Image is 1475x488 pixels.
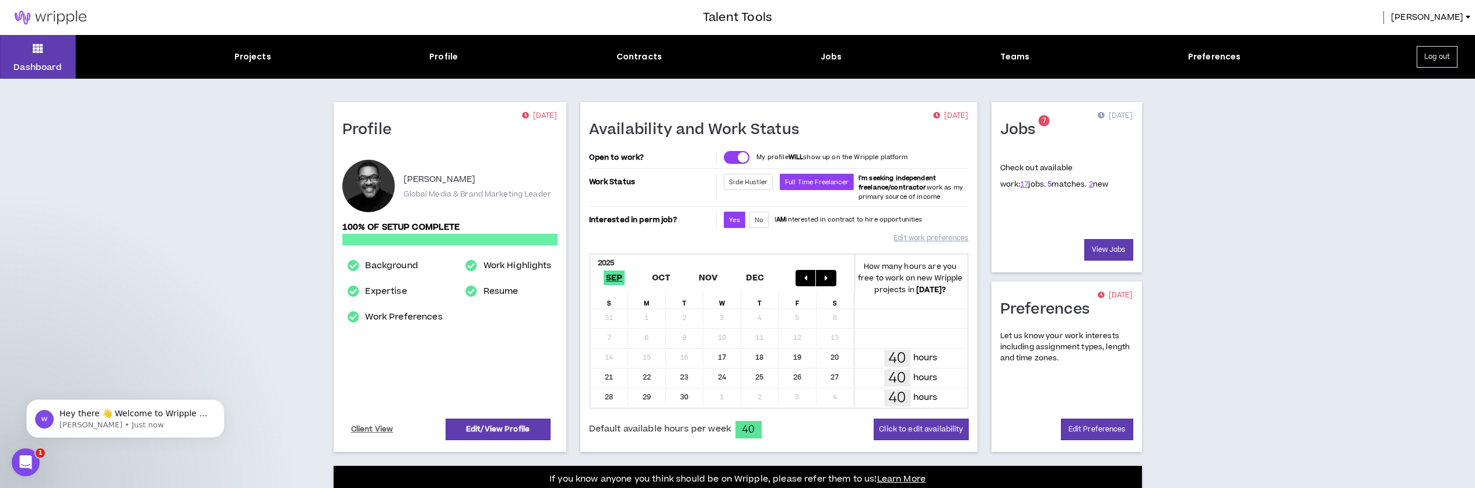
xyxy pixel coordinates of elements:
[9,375,242,457] iframe: Intercom notifications message
[1089,179,1093,189] a: 2
[666,291,704,308] div: T
[789,153,804,162] strong: WILL
[1084,239,1133,261] a: View Jobs
[933,110,968,122] p: [DATE]
[729,216,740,224] span: Yes
[755,216,763,224] span: No
[913,391,938,404] p: hours
[916,285,946,295] b: [DATE] ?
[913,371,938,384] p: hours
[894,228,968,248] a: Edit work preferences
[729,178,768,187] span: Side Hustler
[36,448,45,458] span: 1
[484,259,552,273] a: Work Highlights
[1047,179,1087,189] span: matches.
[628,291,666,308] div: M
[365,310,442,324] a: Work Preferences
[874,419,968,440] button: Click to edit availability
[591,291,629,308] div: S
[616,51,662,63] div: Contracts
[650,271,673,285] span: Oct
[342,160,395,212] div: Andre M.
[913,352,938,364] p: hours
[12,448,40,476] iframe: Intercom live chat
[342,221,558,234] p: 100% of setup complete
[429,51,458,63] div: Profile
[1020,179,1028,189] a: 17
[589,174,714,190] p: Work Status
[817,291,854,308] div: S
[703,9,772,26] h3: Talent Tools
[589,212,714,228] p: Interested in perm job?
[744,271,767,285] span: Dec
[859,174,936,192] b: I'm seeking independent freelance/contractor
[859,174,963,201] span: work as my primary source of income
[1000,121,1045,139] h1: Jobs
[1000,51,1030,63] div: Teams
[549,472,926,486] p: If you know anyone you think should be on Wripple, please refer them to us!
[1391,11,1463,24] span: [PERSON_NAME]
[349,419,395,440] a: Client View
[1000,163,1109,189] p: Check out available work:
[365,259,418,273] a: Background
[1089,179,1109,189] span: new
[589,153,714,162] p: Open to work?
[13,61,62,73] p: Dashboard
[1000,300,1099,319] h1: Preferences
[484,285,518,299] a: Resume
[446,419,551,440] a: Edit/View Profile
[1020,179,1046,189] span: jobs.
[1061,419,1133,440] a: Edit Preferences
[1098,290,1133,301] p: [DATE]
[776,215,786,224] strong: AM
[1417,46,1458,68] button: Log out
[854,261,967,296] p: How many hours are you free to work on new Wripple projects in
[598,258,615,268] b: 2025
[696,271,720,285] span: Nov
[589,121,808,139] h1: Availability and Work Status
[404,173,476,187] p: [PERSON_NAME]
[404,189,551,199] p: Global Media & Brand Marketing Leader
[604,271,625,285] span: Sep
[756,153,908,162] p: My profile show up on the Wripple platform
[589,423,731,436] span: Default available hours per week
[775,215,923,224] p: I interested in contract to hire opportunities
[821,51,842,63] div: Jobs
[342,121,401,139] h1: Profile
[522,110,557,122] p: [DATE]
[1098,110,1133,122] p: [DATE]
[1047,179,1052,189] a: 5
[234,51,271,63] div: Projects
[877,473,926,485] a: Learn More
[1188,51,1241,63] div: Preferences
[1000,331,1133,364] p: Let us know your work interests including assignment types, length and time zones.
[741,291,779,308] div: T
[365,285,407,299] a: Expertise
[1042,116,1046,126] span: 7
[1039,115,1050,127] sup: 7
[703,291,741,308] div: W
[779,291,817,308] div: F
